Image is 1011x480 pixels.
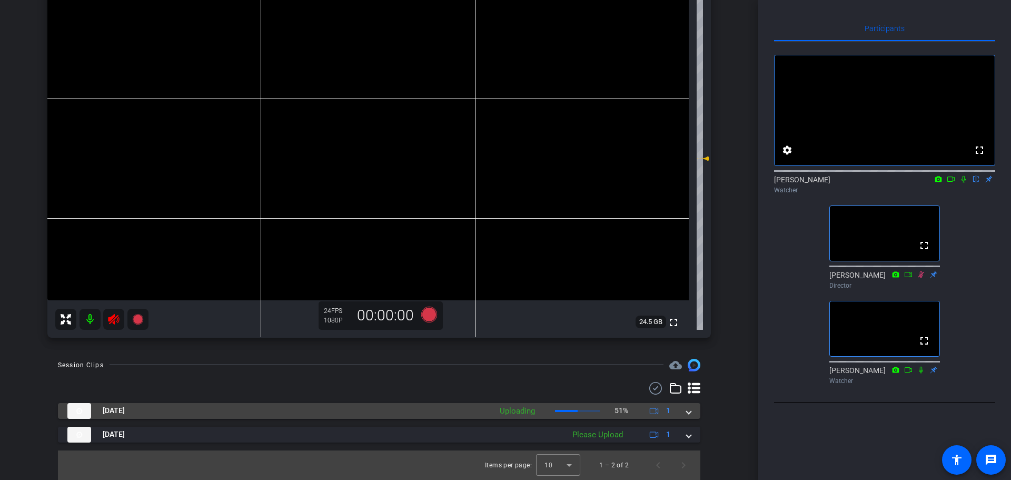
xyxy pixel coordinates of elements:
[103,405,125,416] span: [DATE]
[829,270,940,290] div: [PERSON_NAME]
[58,427,700,443] mat-expansion-panel-header: thumb-nail[DATE]Please Upload1
[58,403,700,419] mat-expansion-panel-header: thumb-nail[DATE]Uploading51%1
[324,316,350,325] div: 1080P
[666,429,670,440] span: 1
[67,403,91,419] img: thumb-nail
[774,174,995,195] div: [PERSON_NAME]
[829,365,940,386] div: [PERSON_NAME]
[646,453,671,478] button: Previous page
[103,429,125,440] span: [DATE]
[324,307,350,315] div: 24
[567,429,628,441] div: Please Upload
[688,359,700,371] img: Session clips
[666,405,670,416] span: 1
[614,405,628,416] p: 51%
[774,185,995,195] div: Watcher
[671,453,696,478] button: Next page
[350,307,421,325] div: 00:00:00
[829,281,940,290] div: Director
[697,152,709,165] mat-icon: 0 dB
[970,174,983,183] mat-icon: flip
[58,360,104,370] div: Session Clips
[918,335,930,347] mat-icon: fullscreen
[485,460,532,471] div: Items per page:
[331,307,342,315] span: FPS
[494,405,540,417] div: Uploading
[973,144,986,156] mat-icon: fullscreen
[950,454,963,466] mat-icon: accessibility
[781,144,794,156] mat-icon: settings
[918,239,930,252] mat-icon: fullscreen
[669,359,682,371] mat-icon: cloud_upload
[599,460,629,471] div: 1 – 2 of 2
[669,359,682,371] span: Destinations for your clips
[636,316,666,328] span: 24.5 GB
[985,454,997,466] mat-icon: message
[67,427,91,443] img: thumb-nail
[865,25,905,32] span: Participants
[667,316,680,329] mat-icon: fullscreen
[829,376,940,386] div: Watcher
